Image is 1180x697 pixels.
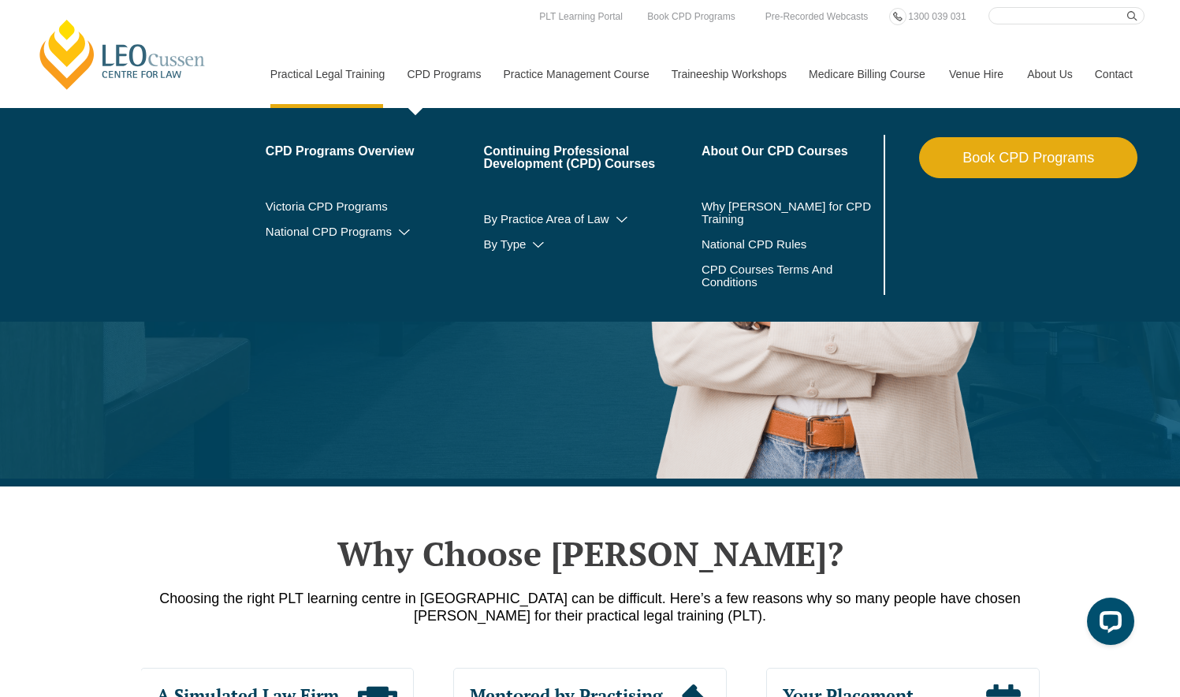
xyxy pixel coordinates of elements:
[266,200,484,213] a: Victoria CPD Programs
[35,17,210,91] a: [PERSON_NAME] Centre for Law
[908,11,966,22] span: 1300 039 031
[483,213,702,225] a: By Practice Area of Law
[660,40,797,108] a: Traineeship Workshops
[643,8,739,25] a: Book CPD Programs
[492,40,660,108] a: Practice Management Course
[141,534,1040,573] h2: Why Choose [PERSON_NAME]?
[535,8,627,25] a: PLT Learning Portal
[702,200,880,225] a: Why [PERSON_NAME] for CPD Training
[937,40,1015,108] a: Venue Hire
[266,225,484,238] a: National CPD Programs
[395,40,491,108] a: CPD Programs
[1074,591,1141,658] iframe: LiveChat chat widget
[259,40,396,108] a: Practical Legal Training
[702,263,841,289] a: CPD Courses Terms And Conditions
[702,238,880,251] a: National CPD Rules
[483,238,702,251] a: By Type
[1015,40,1083,108] a: About Us
[266,145,484,158] a: CPD Programs Overview
[761,8,873,25] a: Pre-Recorded Webcasts
[797,40,937,108] a: Medicare Billing Course
[702,145,880,158] a: About Our CPD Courses
[904,8,970,25] a: 1300 039 031
[1083,40,1145,108] a: Contact
[141,590,1040,624] p: Choosing the right PLT learning centre in [GEOGRAPHIC_DATA] can be difficult. Here’s a few reason...
[919,137,1137,178] a: Book CPD Programs
[483,145,702,170] a: Continuing Professional Development (CPD) Courses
